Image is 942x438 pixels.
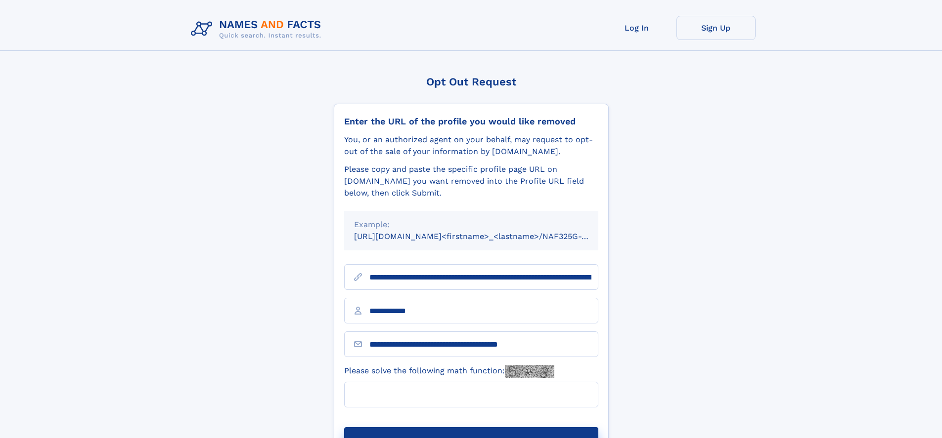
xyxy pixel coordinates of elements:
[344,365,554,378] label: Please solve the following math function:
[676,16,756,40] a: Sign Up
[354,232,617,241] small: [URL][DOMAIN_NAME]<firstname>_<lastname>/NAF325G-xxxxxxxx
[597,16,676,40] a: Log In
[344,116,598,127] div: Enter the URL of the profile you would like removed
[334,76,609,88] div: Opt Out Request
[344,163,598,199] div: Please copy and paste the specific profile page URL on [DOMAIN_NAME] you want removed into the Pr...
[344,134,598,158] div: You, or an authorized agent on your behalf, may request to opt-out of the sale of your informatio...
[187,16,329,42] img: Logo Names and Facts
[354,219,588,231] div: Example:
